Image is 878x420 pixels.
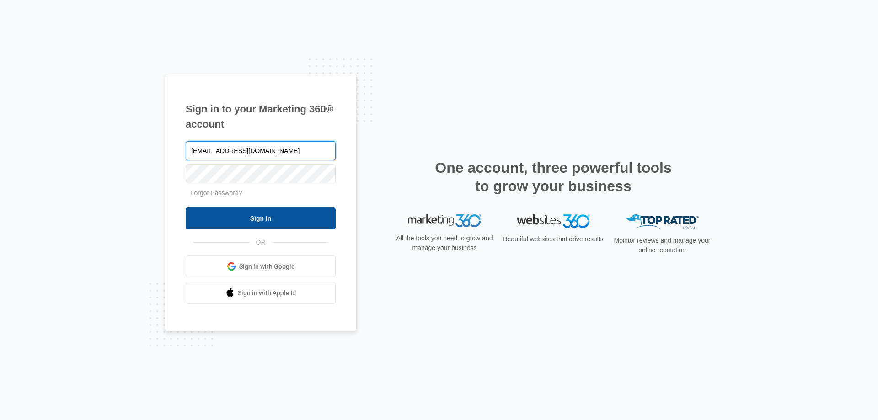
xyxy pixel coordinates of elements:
img: Marketing 360 [408,214,481,227]
input: Email [186,141,336,160]
a: Sign in with Apple Id [186,282,336,304]
a: Forgot Password? [190,189,242,197]
p: All the tools you need to grow and manage your business [393,234,496,253]
img: Top Rated Local [626,214,699,229]
img: Websites 360 [517,214,590,228]
span: Sign in with Apple Id [238,288,296,298]
p: Beautiful websites that drive results [502,234,605,244]
p: Monitor reviews and manage your online reputation [611,236,713,255]
span: Sign in with Google [239,262,295,271]
span: OR [250,238,272,247]
a: Sign in with Google [186,255,336,277]
h2: One account, three powerful tools to grow your business [432,159,675,195]
input: Sign In [186,207,336,229]
h1: Sign in to your Marketing 360® account [186,101,336,132]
